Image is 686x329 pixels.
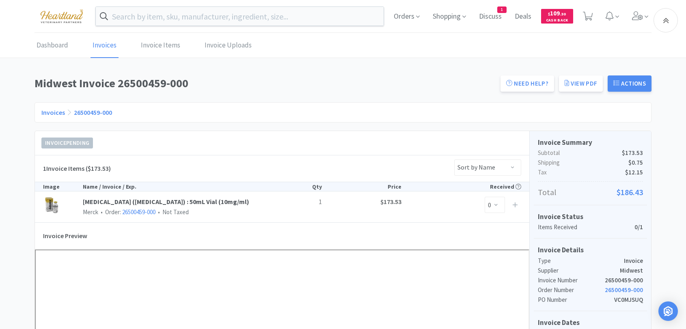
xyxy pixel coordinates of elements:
[548,9,566,17] span: 109
[511,13,535,20] a: Deals
[608,75,651,92] button: Actions
[43,197,60,214] img: ce61254a3e094b46a6fc2daa20f4f655_112453.jpeg
[538,158,643,168] p: Shipping
[83,182,282,191] div: Name / Invoice / Exp.
[538,295,614,305] p: PO Number
[83,208,98,216] span: Merck
[548,11,550,17] span: $
[625,168,643,177] span: $12.15
[139,33,182,58] a: Invoice Items
[538,137,643,148] h5: Invoice Summary
[157,208,161,216] span: •
[614,295,643,305] p: VC0MJSUQ
[35,5,89,27] img: cad7bdf275c640399d9c6e0c56f98fd2_10.png
[41,108,65,116] a: Invoices
[122,208,155,216] a: 26500459-000
[35,74,496,92] h1: Midwest Invoice 26500459-000
[559,75,603,92] a: View PDF
[42,138,93,148] span: Invoice Pending
[538,168,643,177] p: Tax
[634,222,643,232] p: 0/1
[43,227,87,245] h5: Invoice Preview
[624,256,643,266] p: Invoice
[605,275,643,285] p: 26500459-000
[476,13,505,20] a: Discuss1
[322,182,401,191] div: Price
[203,33,254,58] a: Invoice Uploads
[99,208,104,216] span: •
[560,11,566,17] span: . 30
[380,198,401,206] strong: $173.53
[96,7,384,26] input: Search by item, sku, manufacturer, ingredient, size...
[500,75,554,92] a: Need Help?
[538,285,605,295] p: Order Number
[282,197,322,207] p: 1
[282,182,322,191] div: Qty
[605,286,643,294] a: 26500459-000
[498,7,506,13] span: 1
[98,208,155,216] span: Order:
[622,148,643,158] span: $173.53
[620,266,643,275] p: Midwest
[538,245,643,256] h5: Invoice Details
[538,148,643,158] p: Subtotal
[658,301,678,321] div: Open Intercom Messenger
[538,266,620,275] p: Supplier
[35,33,70,58] a: Dashboard
[538,211,643,222] h5: Invoice Status
[617,186,643,199] span: $186.43
[490,183,521,190] span: Received
[538,275,605,285] p: Invoice Number
[83,197,282,207] a: [MEDICAL_DATA] ([MEDICAL_DATA]) : 50mL Vial (10mg/ml)
[538,256,624,266] p: Type
[546,18,568,24] span: Cash Back
[74,108,112,116] a: 26500459-000
[541,5,573,27] a: $109.30Cash Back
[628,158,643,168] span: $0.75
[538,317,643,328] h5: Invoice Dates
[91,33,119,58] a: Invoices
[43,163,111,174] h5: 1 Invoice Items ($173.53)
[538,186,643,199] p: Total
[155,208,189,216] span: Not Taxed
[538,222,634,232] p: Items Received
[43,182,83,191] div: Image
